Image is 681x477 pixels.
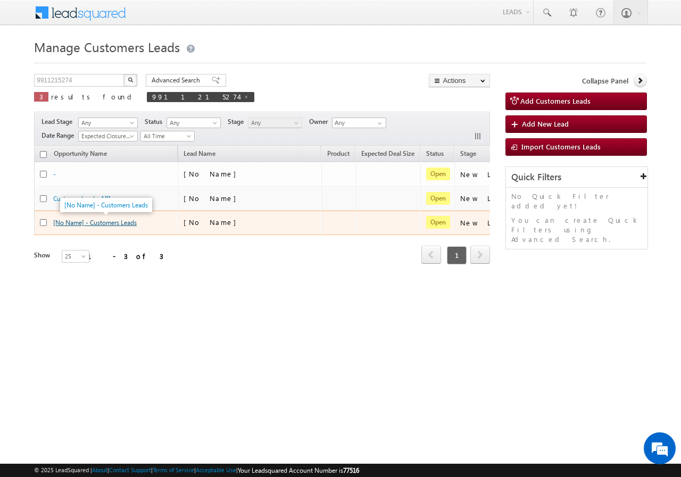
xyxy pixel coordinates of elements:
a: Contact Support [109,466,151,473]
span: 1 [447,246,467,264]
a: Expected Deal Size [356,148,420,162]
span: Any [79,118,134,128]
span: Opportunity Name [54,149,107,157]
div: Minimize live chat window [175,5,200,31]
a: Opportunity Name [48,148,112,162]
textarea: Type your message and hit 'Enter' [14,98,194,319]
a: Any [167,118,221,128]
div: Quick Filters [506,167,647,188]
p: No Quick Filter added yet! [511,191,642,211]
div: New Lead [460,218,513,228]
span: Add Customers Leads [520,96,591,105]
em: Start Chat [145,328,193,342]
a: prev [421,247,441,264]
span: Import Customers Leads [521,142,601,151]
span: Expected Closure Date [79,131,134,141]
input: Type to Search [332,118,386,128]
div: Show [34,250,53,260]
span: [No Name] [184,169,242,178]
span: next [470,246,490,264]
span: Stage [228,117,248,127]
span: Your Leadsquared Account Number is [238,466,359,474]
span: Collapse Panel [582,76,628,86]
span: Lead Name [178,148,221,162]
span: Any [248,118,299,128]
div: 1 - 3 of 3 [87,250,163,262]
span: 25 [62,252,90,261]
a: Customer Lead - API [53,195,110,203]
span: Add New Lead [522,119,569,128]
span: 3 [39,92,43,101]
span: Date Range [41,131,78,140]
span: Open [426,168,450,180]
span: 9911215274 [152,92,238,101]
a: Any [248,118,302,128]
span: All Time [141,131,192,141]
span: Advanced Search [152,76,203,85]
a: All Time [140,131,195,141]
a: About [92,466,107,473]
a: [No Name] - Customers Leads [64,201,148,209]
a: Status [421,148,449,162]
span: results found [51,92,136,101]
span: Product [327,149,350,157]
span: Manage Customers Leads [34,38,180,55]
a: Terms of Service [153,466,194,473]
span: © 2025 LeadSquared | | | | | [34,465,359,475]
span: [No Name] [184,194,242,203]
span: Owner [309,117,332,127]
span: Open [426,192,450,205]
div: New Lead [460,194,513,203]
div: New Lead [460,170,513,179]
a: Acceptable Use [196,466,236,473]
a: 25 [62,250,89,263]
span: 77516 [343,466,359,474]
a: Any [78,118,138,128]
a: Expected Closure Date [78,131,138,141]
a: - [53,170,56,178]
span: Stage [460,149,476,157]
span: Lead Stage [41,117,77,127]
span: prev [421,246,441,264]
a: [No Name] - Customers Leads [53,219,137,227]
a: Stage [455,148,481,162]
span: Expected Deal Size [361,149,414,157]
p: You can create Quick Filters using Advanced Search. [511,215,642,244]
button: Actions [429,74,490,87]
span: Status [145,117,167,127]
a: next [470,247,490,264]
span: [No Name] [184,217,242,227]
input: Check all records [40,151,47,158]
a: Show All Items [372,118,385,129]
img: Search [128,77,133,82]
span: Any [167,118,218,128]
div: Chat with us now [55,56,179,70]
img: d_60004797649_company_0_60004797649 [18,56,45,70]
span: Open [426,216,450,229]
